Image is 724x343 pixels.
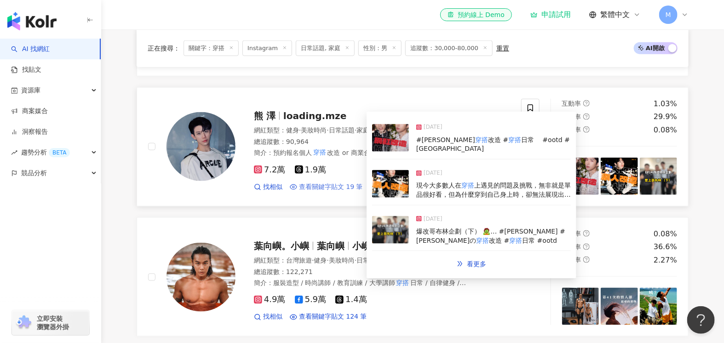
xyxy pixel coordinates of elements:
[640,288,677,325] img: post-image
[562,288,599,325] img: post-image
[21,163,47,183] span: 競品分析
[11,107,48,116] a: 商案媒合
[562,243,581,251] span: 觀看率
[167,112,236,181] img: KOL Avatar
[666,10,671,20] span: M
[299,126,301,134] span: ·
[137,217,689,337] a: KOL Avatar葉向嶼。小嶼葉向嶼小嶼小嶼老師網紅類型：台灣旅遊·健身·美妝時尚·日常話題·穿搭·旅遊總追蹤數：122,271簡介：服裝造型 / 時尚講師 / 教育訓練 / 大學講師穿搭日常...
[424,169,442,178] span: [DATE]
[355,126,356,134] span: ·
[448,10,505,19] div: 預約線上 Demo
[254,165,286,175] span: 7.2萬
[601,158,638,195] img: post-image
[295,295,327,305] span: 5.9萬
[496,45,509,52] div: 重置
[254,183,282,192] a: 找相似
[562,256,581,263] span: 漲粉率
[21,80,40,101] span: 資源庫
[286,257,312,264] span: 台灣旅遊
[290,313,367,322] a: 查看關鍵字貼文 124 筆
[395,278,411,288] mark: 穿搭
[405,40,493,56] span: 追蹤數：30,000-80,000
[447,255,496,273] a: double-right看更多
[327,257,328,264] span: ·
[290,183,363,192] a: 查看關鍵字貼文 19 筆
[476,237,489,244] mark: 穿搭
[562,100,581,107] span: 互動率
[312,148,328,158] mark: 穿搭
[312,257,314,264] span: ·
[263,313,282,322] span: 找相似
[372,216,409,244] img: post-image
[358,40,402,56] span: 性別：男
[137,87,689,206] a: KOL Avatar熊 澤loading.mze網紅類型：健身·美妝時尚·日常話題·家庭·命理占卜·穿搭·運動總追蹤數：90,964簡介：預約報名個人穿搭改造 or 商業合作 DM #Loadi...
[640,158,677,195] img: post-image
[296,40,355,56] span: 日常話題, 家庭
[583,230,590,237] span: question-circle
[254,240,309,252] span: 葉向嶼。小嶼
[273,279,395,286] span: 服裝造型 / 時尚講師 / 教育訓練 / 大學講師
[254,148,429,158] span: 簡介 ：
[329,126,355,134] span: 日常話題
[37,314,69,331] span: 立即安裝 瀏覽器外掛
[21,142,70,163] span: 趨勢分析
[440,8,512,21] a: 預約線上 Demo
[11,45,50,54] a: searchAI 找網紅
[299,313,367,322] span: 查看關鍵字貼文 124 筆
[283,110,346,121] span: loading.mze
[263,183,282,192] span: 找相似
[475,136,488,143] mark: 穿搭
[286,126,299,134] span: 健身
[299,183,363,192] span: 查看關鍵字貼文 19 筆
[654,255,677,265] div: 2.27%
[352,240,371,252] span: 小嶼
[254,110,276,121] span: 熊 澤
[49,148,70,157] div: BETA
[242,40,292,56] span: Instagram
[167,243,236,312] img: KOL Avatar
[327,126,328,134] span: ·
[355,257,356,264] span: ·
[254,256,510,265] div: 網紅類型 ：
[508,136,521,143] mark: 穿搭
[601,288,638,325] img: post-image
[148,45,180,52] span: 正在搜尋 ：
[329,257,355,264] span: 美妝時尚
[509,237,522,244] mark: 穿搭
[583,257,590,263] span: question-circle
[654,112,677,122] div: 29.9%
[562,113,581,120] span: 觀看率
[530,10,571,19] a: 申請試用
[424,123,442,132] span: [DATE]
[254,137,510,147] div: 總追蹤數 ： 90,964
[654,229,677,239] div: 0.08%
[295,165,327,175] span: 1.9萬
[654,125,677,135] div: 0.08%
[372,124,409,152] img: post-image
[11,127,48,137] a: 洞察報告
[583,100,590,107] span: question-circle
[372,170,409,198] img: post-image
[467,260,486,268] span: 看更多
[335,295,367,305] span: 1.4萬
[314,257,327,264] span: 健身
[583,114,590,120] span: question-circle
[687,306,715,334] iframe: Help Scout Beacon - Open
[461,182,474,189] mark: 穿搭
[254,295,286,305] span: 4.9萬
[11,65,41,74] a: 找貼文
[254,313,282,322] a: 找相似
[562,126,581,133] span: 漲粉率
[301,126,327,134] span: 美妝時尚
[184,40,239,56] span: 關鍵字：穿搭
[15,315,33,330] img: chrome extension
[356,126,369,134] span: 家庭
[273,149,312,156] span: 預約報名個人
[254,126,510,135] div: 網紅類型 ：
[416,228,565,244] span: 爆改哥布林企劃（下） 🧟… #[PERSON_NAME] #[PERSON_NAME]の
[583,244,590,250] span: question-circle
[654,242,677,252] div: 36.6%
[583,126,590,133] span: question-circle
[317,240,345,252] span: 葉向嶼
